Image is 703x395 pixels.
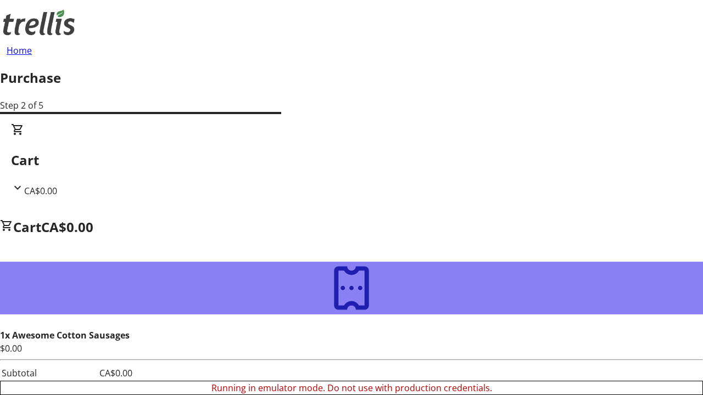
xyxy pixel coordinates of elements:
span: CA$0.00 [41,218,93,236]
td: CA$0.00 [38,366,133,380]
div: CartCA$0.00 [11,123,692,198]
span: Cart [13,218,41,236]
h2: Cart [11,150,692,170]
span: CA$0.00 [24,185,57,197]
td: Subtotal [1,366,37,380]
